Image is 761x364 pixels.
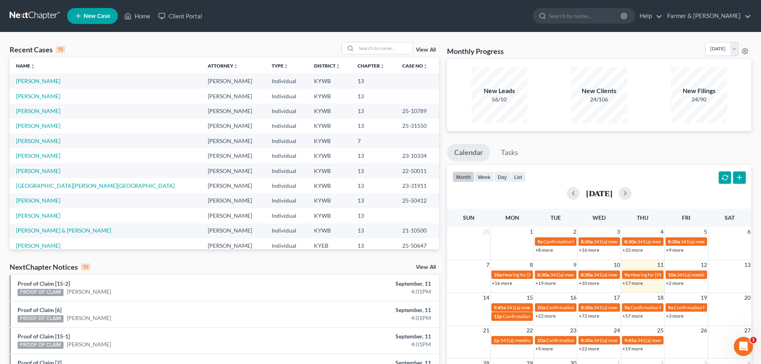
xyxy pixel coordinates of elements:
a: [PERSON_NAME] [16,93,60,99]
td: [PERSON_NAME] [201,89,265,103]
i: unfold_more [30,64,35,69]
a: +8 more [535,247,553,253]
td: Individual [265,148,307,163]
span: 9a [537,239,542,245]
div: September, 11 [298,306,431,314]
a: [PERSON_NAME] [16,137,60,144]
span: 9a [624,304,630,310]
td: [PERSON_NAME] [201,133,265,148]
td: 23-31911 [396,178,439,193]
td: KYWB [308,148,352,163]
a: [PERSON_NAME] [16,167,60,174]
span: 7 [485,260,490,270]
td: KYWB [308,208,352,223]
a: Client Portal [154,9,206,23]
a: +57 more [622,313,643,319]
td: [PERSON_NAME] [201,119,265,133]
td: KYWB [308,163,352,178]
button: day [494,171,511,182]
span: 8:30a [668,239,680,245]
a: Proof of Claim [6] [18,306,62,313]
div: NextChapter Notices [10,262,90,272]
span: Confirmation hearing for [PERSON_NAME] [546,304,637,310]
span: 14 [482,293,490,302]
a: +22 more [535,313,556,319]
td: [PERSON_NAME] [201,208,265,223]
button: list [511,171,526,182]
span: 4 [660,227,664,237]
div: September, 11 [298,332,431,340]
td: 13 [351,238,396,253]
a: +19 more [622,346,643,352]
a: [PERSON_NAME] [16,242,60,249]
span: 8:30a [624,239,636,245]
td: Individual [265,193,307,208]
span: 341(a) meeting for [PERSON_NAME] [637,337,714,343]
a: +16 more [492,280,512,286]
span: 8:30a [581,304,593,310]
button: week [474,171,494,182]
td: KYWB [308,89,352,103]
span: 16 [569,293,577,302]
i: unfold_more [423,64,428,69]
span: 11 [656,260,664,270]
span: 2p [494,337,499,343]
span: 17 [613,293,621,302]
a: [PERSON_NAME] [16,197,60,204]
span: 20 [743,293,751,302]
a: View All [416,47,436,53]
span: 23 [569,326,577,335]
td: 13 [351,208,396,223]
td: Individual [265,163,307,178]
span: Sun [463,214,475,221]
span: Confirmation hearing for [PERSON_NAME] [543,239,634,245]
div: 4:01PM [298,340,431,348]
span: Hearing for [PERSON_NAME] [630,272,693,278]
span: 9:45a [494,304,506,310]
td: [PERSON_NAME] [201,163,265,178]
a: [PERSON_NAME] [16,152,60,159]
span: 25 [656,326,664,335]
i: unfold_more [380,64,385,69]
span: 341(a) meeting for [PERSON_NAME] [637,239,714,245]
span: 341(a) meeting for [PERSON_NAME] [594,272,671,278]
a: +22 more [579,346,599,352]
td: [PERSON_NAME] [201,238,265,253]
span: 10 [613,260,621,270]
td: Individual [265,208,307,223]
span: 18 [656,293,664,302]
a: +3 more [666,313,684,319]
td: 13 [351,74,396,88]
span: 9 [572,260,577,270]
span: 10a [537,337,545,343]
div: 24/106 [571,95,627,103]
div: Recent Cases [10,45,65,54]
td: 25-50412 [396,193,439,208]
span: 1 [529,227,534,237]
span: 19 [700,293,708,302]
a: [PERSON_NAME] [16,122,60,129]
span: 10a [668,272,676,278]
td: KYWB [308,178,352,193]
td: 13 [351,163,396,178]
td: 13 [351,178,396,193]
span: 6 [747,227,751,237]
td: [PERSON_NAME] [201,178,265,193]
td: KYWB [308,133,352,148]
a: Help [636,9,662,23]
div: September, 11 [298,280,431,288]
td: KYWB [308,103,352,118]
td: Individual [265,223,307,238]
div: 24/90 [671,95,727,103]
a: +32 more [622,247,643,253]
a: Chapterunfold_more [358,63,385,69]
span: Fri [682,214,690,221]
td: Individual [265,74,307,88]
td: KYWB [308,74,352,88]
td: 21-10500 [396,223,439,238]
span: Wed [592,214,606,221]
td: [PERSON_NAME] [201,103,265,118]
button: month [453,171,474,182]
span: 341(a) meeting for [PERSON_NAME] [500,337,577,343]
span: 12 [700,260,708,270]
